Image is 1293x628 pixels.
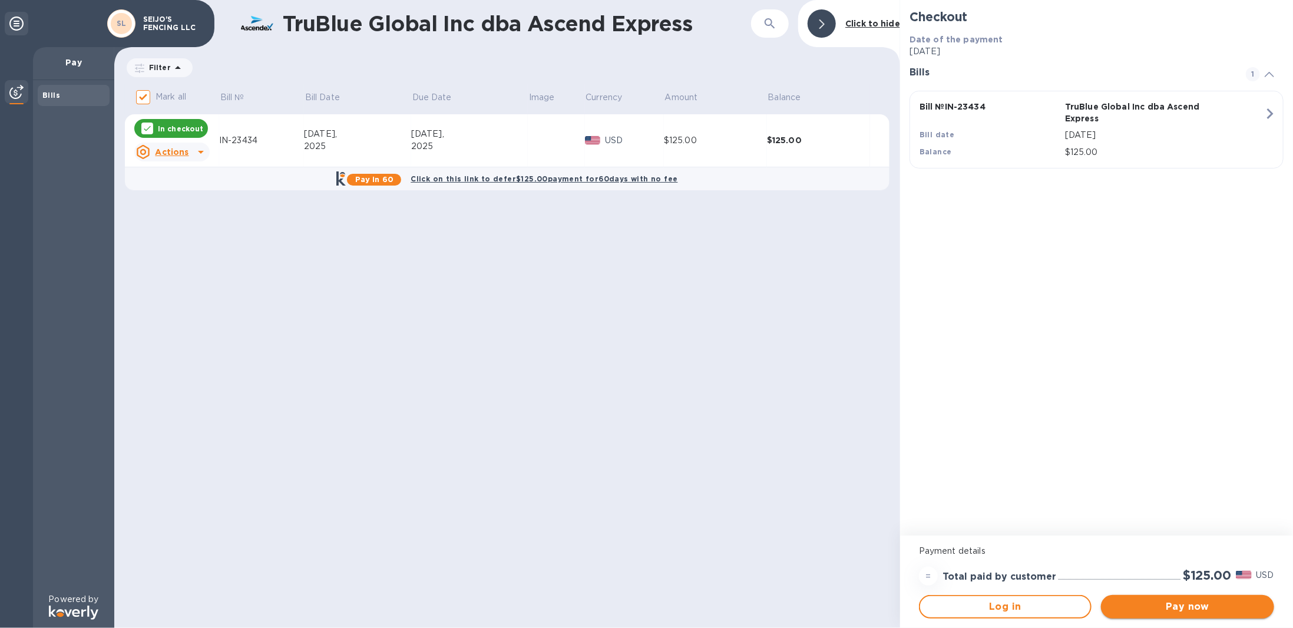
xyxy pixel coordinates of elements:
button: Pay now [1101,595,1274,619]
span: Bill Date [305,91,355,104]
div: $125.00 [664,134,767,147]
p: Bill Date [305,91,340,104]
p: Pay [42,57,105,68]
span: Bill № [220,91,260,104]
b: Pay in 60 [355,175,393,184]
b: Balance [920,147,952,156]
div: 2025 [411,140,528,153]
div: [DATE], [411,128,528,140]
p: Balance [768,91,801,104]
p: Image [529,91,555,104]
p: USD [1256,569,1274,581]
p: SEIJO'S FENCING LLC [143,15,202,32]
p: Payment details [919,545,1274,557]
div: IN-23434 [219,134,304,147]
h3: Bills [910,67,1232,78]
b: Click on this link to defer $125.00 payment for 60 days with no fee [411,174,677,183]
p: Currency [586,91,622,104]
p: Mark all [156,91,186,103]
button: Log in [919,595,1092,619]
p: $125.00 [1065,146,1264,158]
div: [DATE], [304,128,411,140]
div: = [919,567,938,586]
h2: $125.00 [1183,568,1231,583]
u: Actions [155,147,189,157]
p: USD [605,134,664,147]
span: Pay now [1110,600,1264,614]
div: $125.00 [767,134,870,146]
span: Due Date [412,91,467,104]
span: 1 [1246,67,1260,81]
h2: Checkout [910,9,1284,24]
p: [DATE] [1065,129,1264,141]
span: Amount [665,91,713,104]
p: Amount [665,91,698,104]
span: Balance [768,91,816,104]
div: 2025 [304,140,411,153]
p: Due Date [412,91,452,104]
p: Bill № [220,91,244,104]
b: SL [117,19,127,28]
button: Bill №IN-23434TruBlue Global Inc dba Ascend ExpressBill date[DATE]Balance$125.00 [910,91,1284,168]
h1: TruBlue Global Inc dba Ascend Express [283,11,751,36]
p: Bill № IN-23434 [920,101,1060,113]
span: Log in [930,600,1081,614]
p: TruBlue Global Inc dba Ascend Express [1065,101,1206,124]
p: [DATE] [910,45,1284,58]
b: Bill date [920,130,955,139]
img: USD [585,136,601,144]
b: Date of the payment [910,35,1003,44]
p: Filter [144,62,171,72]
p: In checkout [158,124,203,134]
p: Powered by [48,593,98,606]
b: Click to hide [845,19,900,28]
h3: Total paid by customer [943,571,1056,583]
img: Logo [49,606,98,620]
b: Bills [42,91,60,100]
img: USD [1236,571,1252,579]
